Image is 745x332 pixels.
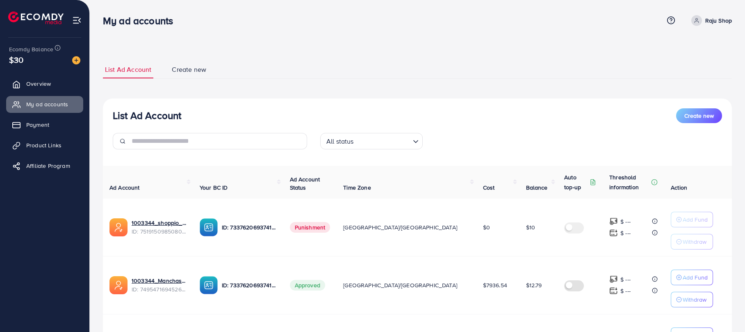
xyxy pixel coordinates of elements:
a: Product Links [6,137,83,153]
a: Overview [6,76,83,92]
span: ID: 7495471694526988304 [132,285,187,293]
span: $0 [483,223,490,231]
span: Ecomdy Balance [9,45,53,53]
button: Withdraw [671,292,713,307]
a: Affiliate Program [6,158,83,174]
span: Create new [172,65,206,74]
div: <span class='underline'>1003344_shoppio_1750688962312</span></br>7519150985080684551 [132,219,187,236]
span: $10 [526,223,535,231]
button: Create new [676,108,722,123]
span: $7936.54 [483,281,507,289]
span: Your BC ID [200,183,228,192]
img: ic-ba-acc.ded83a64.svg [200,218,218,236]
span: All status [325,135,355,147]
img: ic-ba-acc.ded83a64.svg [200,276,218,294]
span: Time Zone [343,183,371,192]
img: menu [72,16,82,25]
p: Add Fund [683,272,708,282]
p: Withdraw [683,295,706,305]
a: 1003344_Manchaster_1745175503024 [132,277,187,285]
span: Ad Account Status [290,175,320,192]
a: My ad accounts [6,96,83,112]
span: ID: 7519150985080684551 [132,227,187,236]
span: Create new [684,112,714,120]
p: Auto top-up [564,172,588,192]
div: Search for option [320,133,423,149]
span: Approved [290,280,325,291]
input: Search for option [356,134,410,147]
span: Overview [26,80,51,88]
h3: List Ad Account [113,110,181,121]
button: Add Fund [671,212,713,227]
span: Ad Account [109,183,140,192]
a: Payment [6,117,83,133]
span: $30 [9,54,23,66]
p: ID: 7337620693741338625 [222,222,277,232]
button: Withdraw [671,234,713,250]
a: Raju Shop [688,15,732,26]
p: Withdraw [683,237,706,247]
span: [GEOGRAPHIC_DATA]/[GEOGRAPHIC_DATA] [343,223,457,231]
img: image [72,56,80,64]
img: top-up amount [609,217,618,226]
span: Action [671,183,687,192]
a: 1003344_shoppio_1750688962312 [132,219,187,227]
span: My ad accounts [26,100,68,108]
img: ic-ads-acc.e4c84228.svg [109,218,128,236]
h3: My ad accounts [103,15,180,27]
span: Product Links [26,141,62,149]
p: Raju Shop [705,16,732,25]
div: <span class='underline'>1003344_Manchaster_1745175503024</span></br>7495471694526988304 [132,277,187,293]
span: Balance [526,183,548,192]
span: Cost [483,183,495,192]
span: Punishment [290,222,330,233]
p: $ --- [620,228,631,238]
span: Payment [26,121,49,129]
span: $12.79 [526,281,542,289]
p: $ --- [620,286,631,296]
p: $ --- [620,275,631,284]
p: ID: 7337620693741338625 [222,280,277,290]
p: Add Fund [683,215,708,224]
span: List Ad Account [105,65,151,74]
p: $ --- [620,217,631,227]
button: Add Fund [671,270,713,285]
img: top-up amount [609,275,618,284]
span: [GEOGRAPHIC_DATA]/[GEOGRAPHIC_DATA] [343,281,457,289]
img: logo [8,11,64,24]
p: Threshold information [609,172,649,192]
img: top-up amount [609,229,618,237]
span: Affiliate Program [26,162,70,170]
img: ic-ads-acc.e4c84228.svg [109,276,128,294]
img: top-up amount [609,286,618,295]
